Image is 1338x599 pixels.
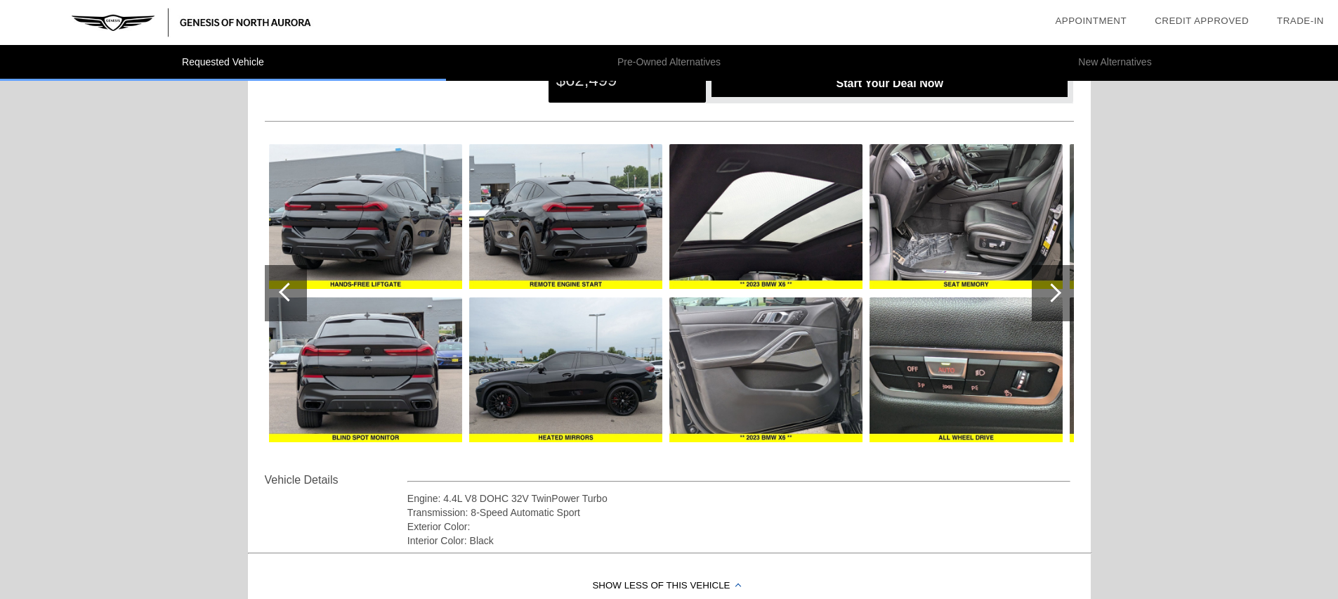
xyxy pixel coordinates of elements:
a: Credit Approved [1155,15,1249,26]
li: New Alternatives [892,45,1338,81]
li: Pre-Owned Alternatives [446,45,892,81]
img: Pre-Owned-2023-BMW-X6-M50i-ID23895224212-aHR0cDovL2ltYWdlcy51bml0c2ludmVudG9yeS5jb20vdXBsb2Fkcy9w... [1070,297,1263,442]
div: Transmission: 8-Speed Automatic Sport [407,505,1071,520]
img: Pre-Owned-2023-BMW-X6-M50i-ID23895224143-aHR0cDovL2ltYWdlcy51bml0c2ludmVudG9yeS5jb20vdXBsb2Fkcy9w... [669,144,863,289]
img: Pre-Owned-2023-BMW-X6-M50i-ID23895224149-aHR0cDovL2ltYWdlcy51bml0c2ludmVudG9yeS5jb20vdXBsb2Fkcy9w... [669,297,863,442]
div: Engine: 4.4L V8 DOHC 32V TwinPower Turbo [407,491,1071,505]
img: Pre-Owned-2023-BMW-X6-M50i-ID23895224119-aHR0cDovL2ltYWdlcy51bml0c2ludmVudG9yeS5jb20vdXBsb2Fkcy9w... [269,144,462,289]
a: Trade-In [1277,15,1324,26]
img: Pre-Owned-2023-BMW-X6-M50i-ID23895224140-aHR0cDovL2ltYWdlcy51bml0c2ludmVudG9yeS5jb20vdXBsb2Fkcy9w... [469,297,662,442]
img: Pre-Owned-2023-BMW-X6-M50i-ID23895224155-aHR0cDovL2ltYWdlcy51bml0c2ludmVudG9yeS5jb20vdXBsb2Fkcy9w... [870,144,1063,289]
div: Vehicle Details [265,472,407,489]
img: Pre-Owned-2023-BMW-X6-M50i-ID23895224134-aHR0cDovL2ltYWdlcy51bml0c2ludmVudG9yeS5jb20vdXBsb2Fkcy9w... [469,144,662,289]
div: Exterior Color: [407,520,1071,534]
img: Pre-Owned-2023-BMW-X6-M50i-ID23895224125-aHR0cDovL2ltYWdlcy51bml0c2ludmVudG9yeS5jb20vdXBsb2Fkcy9w... [269,297,462,442]
a: Appointment [1055,15,1127,26]
img: Pre-Owned-2023-BMW-X6-M50i-ID23895224200-aHR0cDovL2ltYWdlcy51bml0c2ludmVudG9yeS5jb20vdXBsb2Fkcy9w... [870,297,1063,442]
img: Pre-Owned-2023-BMW-X6-M50i-ID23895224206-aHR0cDovL2ltYWdlcy51bml0c2ludmVudG9yeS5jb20vdXBsb2Fkcy9w... [1070,144,1263,289]
div: Interior Color: Black [407,534,1071,548]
